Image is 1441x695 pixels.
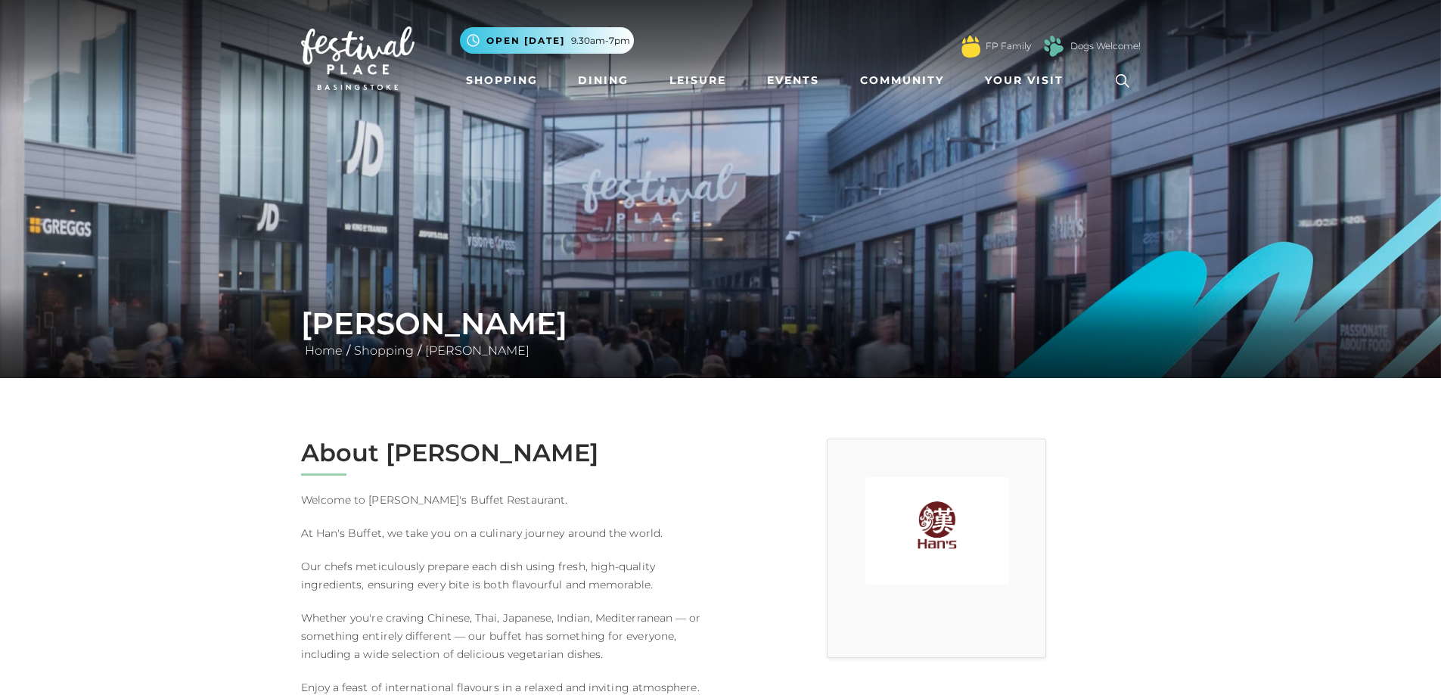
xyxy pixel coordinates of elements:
button: Open [DATE] 9.30am-7pm [460,27,634,54]
a: Shopping [350,343,418,358]
h1: [PERSON_NAME] [301,306,1141,342]
a: Home [301,343,346,358]
a: Your Visit [979,67,1077,95]
p: Welcome to [PERSON_NAME]'s Buffet Restaurant. [301,491,710,509]
div: / / [290,306,1152,360]
span: 9.30am-7pm [571,34,630,48]
a: Shopping [460,67,544,95]
p: Our chefs meticulously prepare each dish using fresh, high-quality ingredients, ensuring every bi... [301,557,710,594]
a: [PERSON_NAME] [421,343,533,358]
a: Dogs Welcome! [1070,39,1141,53]
a: Leisure [663,67,732,95]
a: Community [854,67,950,95]
p: At Han's Buffet, we take you on a culinary journey around the world. [301,524,710,542]
a: Dining [572,67,635,95]
span: Your Visit [985,73,1064,88]
span: Open [DATE] [486,34,565,48]
a: Events [761,67,825,95]
img: Festival Place Logo [301,26,415,90]
a: FP Family [986,39,1031,53]
h2: About [PERSON_NAME] [301,439,710,467]
p: Whether you're craving Chinese, Thai, Japanese, Indian, Mediterranean — or something entirely dif... [301,609,710,663]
